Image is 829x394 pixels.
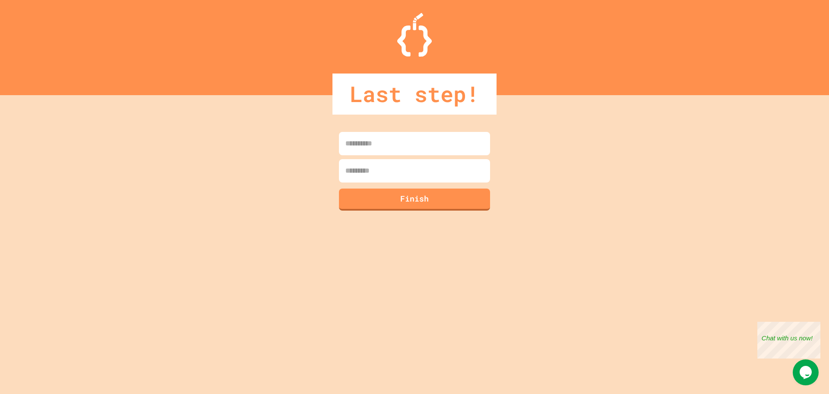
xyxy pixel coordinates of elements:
iframe: chat widget [757,322,820,359]
button: Finish [339,189,490,211]
iframe: chat widget [793,359,820,385]
img: Logo.svg [397,13,432,57]
div: Last step! [332,74,497,115]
